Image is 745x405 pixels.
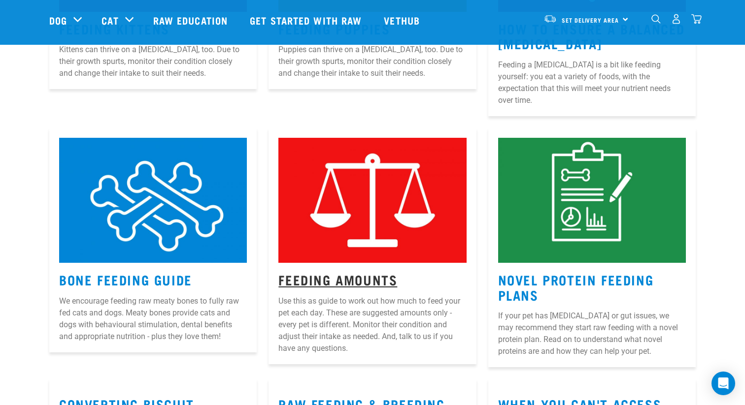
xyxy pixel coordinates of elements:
[498,138,686,263] img: Instagram_Core-Brand_Wildly-Good-Nutrition-12.jpg
[59,138,247,263] img: 6.jpg
[374,0,432,40] a: Vethub
[102,13,118,28] a: Cat
[711,372,735,395] div: Open Intercom Messenger
[498,276,654,298] a: Novel Protein Feeding Plans
[498,59,686,106] p: Feeding a [MEDICAL_DATA] is a bit like feeding yourself: you eat a variety of foods, with the exp...
[651,14,661,24] img: home-icon-1@2x.png
[278,276,397,283] a: Feeding Amounts
[278,295,466,354] p: Use this as guide to work out how much to feed your pet each day. These are suggested amounts onl...
[143,0,240,40] a: Raw Education
[543,14,557,23] img: van-moving.png
[671,14,681,24] img: user.png
[562,18,619,22] span: Set Delivery Area
[498,310,686,357] p: If your pet has [MEDICAL_DATA] or gut issues, we may recommend they start raw feeding with a nove...
[59,276,192,283] a: Bone Feeding Guide
[59,295,247,343] p: We encourage feeding raw meaty bones to fully raw fed cats and dogs. Meaty bones provide cats and...
[240,0,374,40] a: Get started with Raw
[278,138,466,263] img: Instagram_Core-Brand_Wildly-Good-Nutrition-3.jpg
[59,44,247,79] p: Kittens can thrive on a [MEDICAL_DATA], too. Due to their growth spurts, monitor their condition ...
[49,13,67,28] a: Dog
[278,44,466,79] p: Puppies can thrive on a [MEDICAL_DATA], too. Due to their growth spurts, monitor their condition ...
[691,14,702,24] img: home-icon@2x.png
